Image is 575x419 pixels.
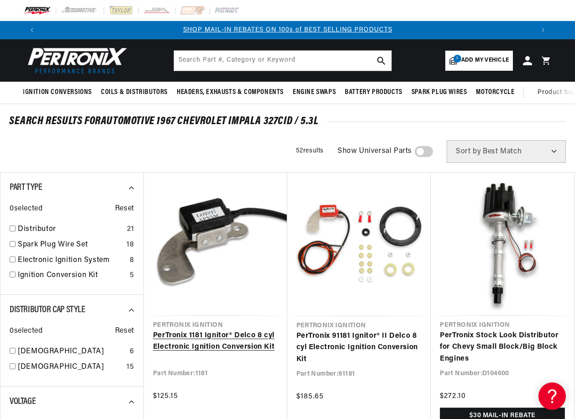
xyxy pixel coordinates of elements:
span: Show Universal Parts [338,146,412,157]
div: SEARCH RESULTS FOR Automotive 1967 Chevrolet Impala 327cid / 5.3L [9,117,566,126]
summary: Motorcycle [471,82,519,103]
div: 5 [130,270,134,282]
span: 52 results [296,147,324,154]
button: Translation missing: en.sections.announcements.previous_announcement [23,21,41,39]
span: Sort by [456,148,481,155]
input: Search Part #, Category or Keyword [174,51,391,71]
span: Engine Swaps [293,88,336,97]
summary: Spark Plug Wires [407,82,472,103]
summary: Coils & Distributors [96,82,172,103]
span: 0 selected [10,203,42,215]
span: Voltage [10,397,36,406]
a: [DEMOGRAPHIC_DATA] [18,361,123,373]
span: Reset [115,203,134,215]
span: Headers, Exhausts & Components [177,88,284,97]
a: 1Add my vehicle [445,51,513,71]
a: Electronic Ignition System [18,255,126,267]
span: Part Type [10,183,42,192]
a: PerTronix 1181 Ignitor® Delco 8 cyl Electronic Ignition Conversion Kit [153,330,278,353]
span: 1 [454,55,461,63]
a: Ignition Conversion Kit [18,270,126,282]
span: Reset [115,325,134,337]
span: Distributor Cap Style [10,305,85,314]
div: Announcement [41,25,534,35]
a: Distributor [18,224,123,236]
span: Coils & Distributors [101,88,168,97]
span: Motorcycle [476,88,514,97]
button: Translation missing: en.sections.announcements.next_announcement [534,21,552,39]
img: Pertronix [23,45,128,76]
div: 15 [127,361,134,373]
div: 8 [130,255,134,267]
div: 6 [130,346,134,358]
span: 0 selected [10,325,42,337]
a: [DEMOGRAPHIC_DATA] [18,346,126,358]
a: SHOP MAIL-IN REBATES ON 100s of BEST SELLING PRODUCTS [183,26,392,33]
div: 18 [127,239,134,251]
span: Battery Products [345,88,402,97]
summary: Headers, Exhausts & Components [172,82,288,103]
span: Add my vehicle [461,56,509,65]
a: PerTronix 91181 Ignitor® II Delco 8 cyl Electronic Ignition Conversion Kit [296,330,422,366]
span: Ignition Conversions [23,88,92,97]
summary: Battery Products [340,82,407,103]
summary: Engine Swaps [288,82,340,103]
div: 2 of 3 [41,25,534,35]
span: Spark Plug Wires [411,88,467,97]
a: Spark Plug Wire Set [18,239,123,251]
div: 21 [127,224,134,236]
summary: Ignition Conversions [23,82,96,103]
a: PerTronix Stock Look Distributor for Chevy Small Block/Big Block Engines [440,330,565,365]
button: search button [371,51,391,71]
select: Sort by [447,140,566,163]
